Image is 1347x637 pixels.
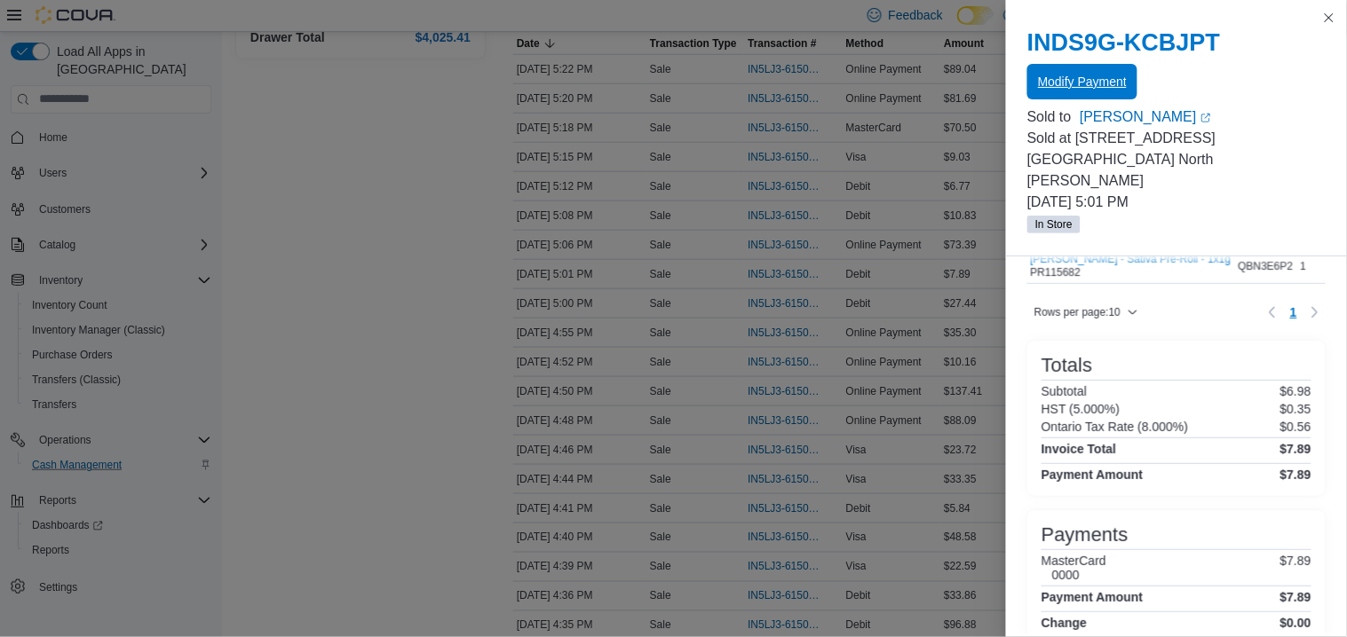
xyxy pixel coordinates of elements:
span: In Store [1035,216,1073,232]
h6: Subtotal [1042,384,1087,398]
h6: Ontario Tax Rate (8.000%) [1042,420,1189,434]
h3: Payments [1042,524,1129,546]
span: In Store [1027,216,1081,233]
h4: $7.89 [1280,468,1311,482]
h6: MasterCard [1042,554,1106,568]
svg: External link [1200,113,1211,123]
h4: $7.89 [1280,590,1311,604]
h4: $0.00 [1280,616,1311,630]
div: 1 [1297,256,1322,277]
span: 1 [1290,303,1297,321]
h4: Change [1042,616,1087,630]
h6: HST (5.000%) [1042,402,1120,416]
div: PR115682 [1031,253,1232,279]
p: [DATE] 5:01 PM [1027,192,1326,213]
h6: 0000 [1052,568,1106,582]
h4: Payment Amount [1042,590,1144,604]
h4: Payment Amount [1042,468,1144,482]
span: Modify Payment [1038,73,1127,90]
button: Modify Payment [1027,64,1137,99]
div: Sold to [1027,106,1076,128]
button: Next page [1304,302,1326,323]
h3: Totals [1042,355,1092,376]
span: QBN3E6P2 [1239,259,1294,273]
p: $0.56 [1280,420,1311,434]
p: $0.35 [1280,402,1311,416]
h2: INDS9G-KCBJPT [1027,28,1326,57]
ul: Pagination for table: MemoryTable from EuiInMemoryTable [1283,298,1304,326]
button: [PERSON_NAME] - Sativa Pre-Roll - 1x1g [1031,253,1232,265]
button: Previous page [1262,302,1283,323]
nav: Pagination for table: MemoryTable from EuiInMemoryTable [1262,298,1326,326]
button: Rows per page:10 [1027,302,1145,323]
p: $7.89 [1280,554,1311,582]
button: Close this dialog [1319,7,1340,28]
h4: Invoice Total [1042,442,1117,456]
p: Sold at [STREET_ADDRESS][GEOGRAPHIC_DATA] North [PERSON_NAME] [1027,128,1326,192]
h4: $7.89 [1280,442,1311,456]
a: [PERSON_NAME]External link [1080,106,1326,128]
p: $6.98 [1280,384,1311,398]
button: Page 1 of 1 [1283,298,1304,326]
span: Rows per page : 10 [1034,305,1121,319]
